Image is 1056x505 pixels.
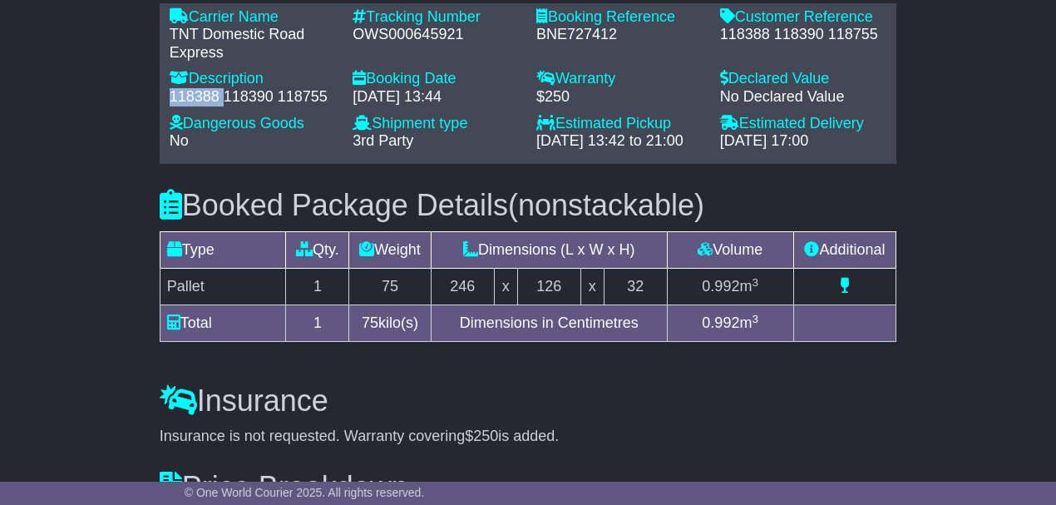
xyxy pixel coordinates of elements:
[536,8,703,27] div: Booking Reference
[353,115,520,133] div: Shipment type
[160,428,897,446] div: Insurance is not requested. Warranty covering is added.
[702,314,739,331] span: 0.992
[667,232,793,269] td: Volume
[604,269,667,305] td: 32
[580,269,604,305] td: x
[517,269,580,305] td: 126
[286,269,349,305] td: 1
[720,115,887,133] div: Estimated Delivery
[536,26,703,44] div: BNE727412
[431,305,667,342] td: Dimensions in Centimetres
[353,132,413,149] span: 3rd Party
[536,115,703,133] div: Estimated Pickup
[160,471,897,504] h3: Price Breakdown
[362,314,378,331] span: 75
[160,305,286,342] td: Total
[160,384,897,418] h3: Insurance
[793,232,896,269] td: Additional
[160,232,286,269] td: Type
[185,486,425,499] span: © One World Courier 2025. All rights reserved.
[286,232,349,269] td: Qty.
[752,276,758,289] sup: 3
[536,70,703,88] div: Warranty
[170,70,337,88] div: Description
[494,269,517,305] td: x
[353,88,520,106] div: [DATE] 13:44
[170,132,189,149] span: No
[667,269,793,305] td: m
[431,232,667,269] td: Dimensions (L x W x H)
[720,26,887,44] div: 118388 118390 118755
[170,88,337,106] div: 118388 118390 118755
[720,70,887,88] div: Declared Value
[702,278,739,295] span: 0.992
[349,269,431,305] td: 75
[465,428,498,444] span: $250
[170,115,337,133] div: Dangerous Goods
[536,88,703,106] div: $250
[349,232,431,269] td: Weight
[720,8,887,27] div: Customer Reference
[286,305,349,342] td: 1
[431,269,494,305] td: 246
[353,8,520,27] div: Tracking Number
[170,26,337,62] div: TNT Domestic Road Express
[508,188,704,222] span: (nonstackable)
[349,305,431,342] td: kilo(s)
[353,26,520,44] div: OWS000645921
[536,132,703,151] div: [DATE] 13:42 to 21:00
[720,88,887,106] div: No Declared Value
[160,269,286,305] td: Pallet
[353,70,520,88] div: Booking Date
[170,8,337,27] div: Carrier Name
[752,313,758,325] sup: 3
[160,189,897,222] h3: Booked Package Details
[667,305,793,342] td: m
[720,132,887,151] div: [DATE] 17:00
